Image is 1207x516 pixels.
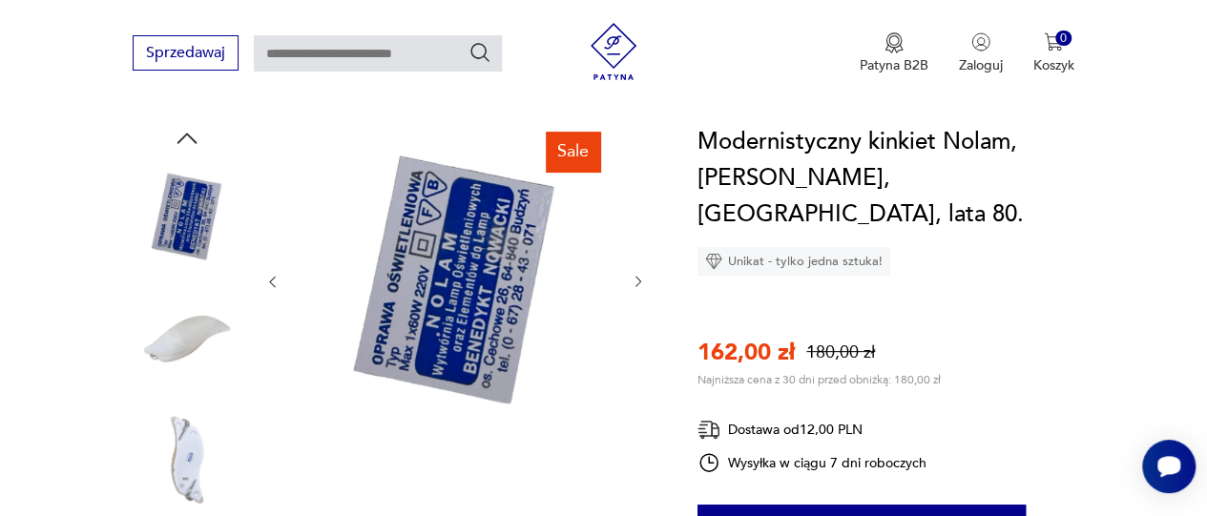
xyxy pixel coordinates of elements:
img: Ikona diamentu [705,253,722,270]
a: Sprzedawaj [133,48,239,61]
h1: Modernistyczny kinkiet Nolam, [PERSON_NAME], [GEOGRAPHIC_DATA], lata 80. [697,124,1074,233]
p: Zaloguj [959,56,1003,74]
button: Patyna B2B [860,32,928,74]
img: Ikona medalu [884,32,904,53]
iframe: Smartsupp widget button [1142,440,1196,493]
p: Najniższa cena z 30 dni przed obniżką: 180,00 zł [697,372,941,387]
p: Koszyk [1033,56,1074,74]
img: Patyna - sklep z meblami i dekoracjami vintage [585,23,642,80]
img: Zdjęcie produktu Modernistyczny kinkiet Nolam, Benedykt Nowicki, Polska, lata 80. [300,124,612,436]
button: Sprzedawaj [133,35,239,71]
button: Szukaj [468,41,491,64]
button: 0Koszyk [1033,32,1074,74]
div: 0 [1055,31,1072,47]
img: Zdjęcie produktu Modernistyczny kinkiet Nolam, Benedykt Nowicki, Polska, lata 80. [133,405,241,514]
p: 162,00 zł [697,337,795,368]
p: Patyna B2B [860,56,928,74]
p: 180,00 zł [806,341,875,364]
div: Unikat - tylko jedna sztuka! [697,247,890,276]
img: Zdjęcie produktu Modernistyczny kinkiet Nolam, Benedykt Nowicki, Polska, lata 80. [133,162,241,271]
img: Ikona dostawy [697,418,720,442]
button: Zaloguj [959,32,1003,74]
div: Wysyłka w ciągu 7 dni roboczych [697,451,926,474]
img: Ikona koszyka [1044,32,1063,52]
a: Ikona medaluPatyna B2B [860,32,928,74]
div: Dostawa od 12,00 PLN [697,418,926,442]
img: Zdjęcie produktu Modernistyczny kinkiet Nolam, Benedykt Nowicki, Polska, lata 80. [133,284,241,393]
div: Sale [546,132,600,172]
img: Ikonka użytkownika [971,32,990,52]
